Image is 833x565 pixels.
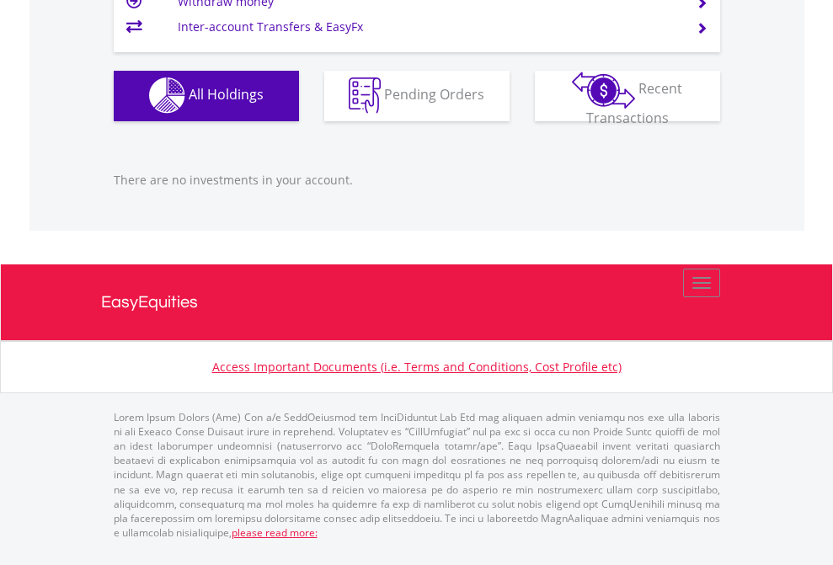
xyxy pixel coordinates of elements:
span: Pending Orders [384,85,484,104]
button: Recent Transactions [535,71,720,121]
td: Inter-account Transfers & EasyFx [178,14,675,40]
span: All Holdings [189,85,264,104]
a: please read more: [232,525,318,540]
a: Access Important Documents (i.e. Terms and Conditions, Cost Profile etc) [212,359,622,375]
img: pending_instructions-wht.png [349,77,381,114]
a: EasyEquities [101,264,733,340]
span: Recent Transactions [586,79,683,127]
button: All Holdings [114,71,299,121]
p: There are no investments in your account. [114,172,720,189]
p: Lorem Ipsum Dolors (Ame) Con a/e SeddOeiusmod tem InciDiduntut Lab Etd mag aliquaen admin veniamq... [114,410,720,540]
img: transactions-zar-wht.png [572,72,635,109]
img: holdings-wht.png [149,77,185,114]
button: Pending Orders [324,71,510,121]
